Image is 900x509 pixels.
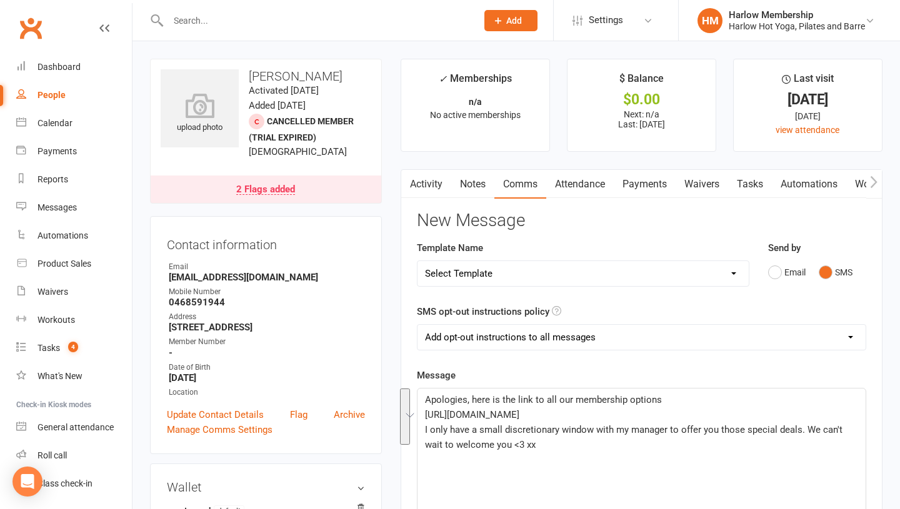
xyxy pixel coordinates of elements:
a: Reports [16,166,132,194]
button: Add [484,10,537,31]
div: Last visit [782,71,834,93]
i: ✓ [439,73,447,85]
div: Address [169,311,365,323]
a: Payments [16,137,132,166]
label: Template Name [417,240,483,255]
a: Activity [401,170,451,199]
div: Email [169,261,365,273]
div: 2 Flags added [236,185,295,195]
strong: - [169,347,365,358]
span: Add [506,16,522,26]
div: Member Number [169,336,365,348]
span: Apologies, here is the link to all our membership options [425,394,662,405]
div: Calendar [37,118,72,128]
a: Clubworx [15,12,46,44]
div: People [37,90,66,100]
strong: [DATE] [169,372,365,383]
strong: [EMAIL_ADDRESS][DOMAIN_NAME] [169,272,365,283]
a: Dashboard [16,53,132,81]
input: Search... [164,12,468,29]
a: Waivers [16,278,132,306]
strong: [STREET_ADDRESS] [169,322,365,333]
a: Messages [16,194,132,222]
div: What's New [37,371,82,381]
div: Payments [37,146,77,156]
a: Class kiosk mode [16,470,132,498]
strong: n/a [469,97,482,107]
a: Workouts [16,306,132,334]
a: Archive [334,407,365,422]
div: General attendance [37,422,114,432]
div: Date of Birth [169,362,365,373]
button: SMS [819,260,852,284]
a: Tasks [728,170,772,199]
h3: Wallet [167,480,365,494]
a: Notes [451,170,494,199]
div: upload photo [161,93,239,134]
a: People [16,81,132,109]
label: Send by [768,240,801,255]
time: Added [DATE] [249,100,306,111]
span: Cancelled member (trial expired) [249,116,354,142]
span: [DEMOGRAPHIC_DATA] [249,146,347,157]
div: $ Balance [619,71,664,93]
a: What's New [16,362,132,390]
div: Memberships [439,71,512,94]
div: Class check-in [37,478,92,488]
div: Open Intercom Messenger [12,467,42,497]
button: Email [768,260,806,284]
time: Activated [DATE] [249,85,319,96]
a: Attendance [546,170,614,199]
a: Product Sales [16,250,132,278]
a: Manage Comms Settings [167,422,272,437]
div: Mobile Number [169,286,365,298]
label: SMS opt-out instructions policy [417,304,549,319]
label: Message [417,368,456,383]
a: Flag [290,407,307,422]
span: No active memberships [430,110,521,120]
p: Next: n/a Last: [DATE] [579,109,704,129]
div: $0.00 [579,93,704,106]
a: view attendance [776,125,839,135]
a: Tasks 4 [16,334,132,362]
span: 4 [68,342,78,352]
div: Workouts [37,315,75,325]
div: [DATE] [745,109,871,123]
h3: Contact information [167,233,365,252]
strong: 0468591944 [169,297,365,308]
a: Automations [772,170,846,199]
div: HM [697,8,722,33]
span: Settings [589,6,623,34]
a: Waivers [676,170,728,199]
div: Dashboard [37,62,81,72]
span: [URL][DOMAIN_NAME] [425,409,519,420]
div: Harlow Membership [729,9,865,21]
a: Comms [494,170,546,199]
a: Update Contact Details [167,407,264,422]
div: Roll call [37,450,67,460]
div: Product Sales [37,259,91,269]
div: [DATE] [745,93,871,106]
div: Location [169,387,365,398]
div: Automations [37,230,88,240]
div: Waivers [37,287,68,297]
div: Tasks [37,343,60,353]
span: I only have a small discretionary window with my manager to offer you those special deals. We can... [425,424,845,450]
div: Messages [37,202,77,212]
a: General attendance kiosk mode [16,413,132,442]
a: Payments [614,170,676,199]
a: Roll call [16,442,132,470]
div: Harlow Hot Yoga, Pilates and Barre [729,21,865,32]
a: Calendar [16,109,132,137]
h3: New Message [417,211,866,230]
a: Automations [16,222,132,250]
div: Reports [37,174,68,184]
h3: [PERSON_NAME] [161,69,371,83]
